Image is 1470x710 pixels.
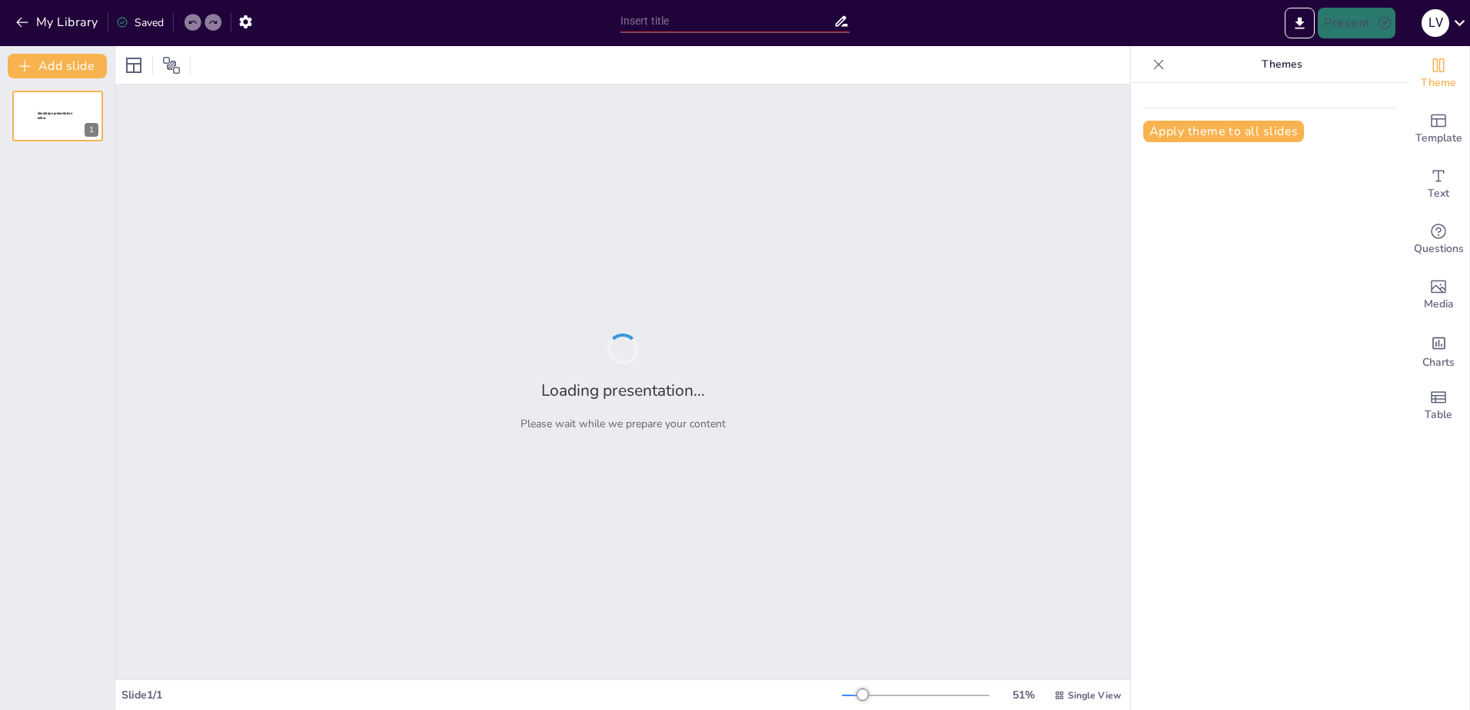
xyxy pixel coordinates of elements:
span: Media [1424,296,1454,313]
p: Themes [1171,46,1392,83]
button: Add slide [8,54,107,78]
span: Sendsteps presentation editor [38,111,72,120]
button: l V [1422,8,1449,38]
button: Apply theme to all slides [1143,121,1304,142]
button: Present [1318,8,1395,38]
div: Saved [116,15,164,30]
div: Layout [121,53,146,78]
span: Single View [1068,689,1121,702]
span: Template [1415,130,1462,147]
button: Export to PowerPoint [1285,8,1315,38]
button: My Library [12,10,105,35]
div: 1 [85,123,98,137]
div: 51 % [1005,688,1042,702]
span: Theme [1421,75,1456,91]
div: Add charts and graphs [1408,323,1469,378]
span: Table [1425,406,1452,423]
div: Add a table [1408,378,1469,433]
div: l V [1422,9,1449,37]
input: Insert title [620,10,834,32]
div: Change the overall theme [1408,46,1469,101]
div: Add images, graphics, shapes or video [1408,267,1469,323]
div: 1 [12,91,103,141]
div: Get real-time input from your audience [1408,212,1469,267]
h2: Loading presentation... [541,380,705,401]
span: Text [1428,185,1449,202]
div: Add ready made slides [1408,101,1469,157]
div: Add text boxes [1408,157,1469,212]
div: Slide 1 / 1 [121,688,842,702]
span: Charts [1422,354,1455,371]
p: Please wait while we prepare your content [520,416,726,431]
span: Position [162,56,181,75]
span: Questions [1414,241,1464,257]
